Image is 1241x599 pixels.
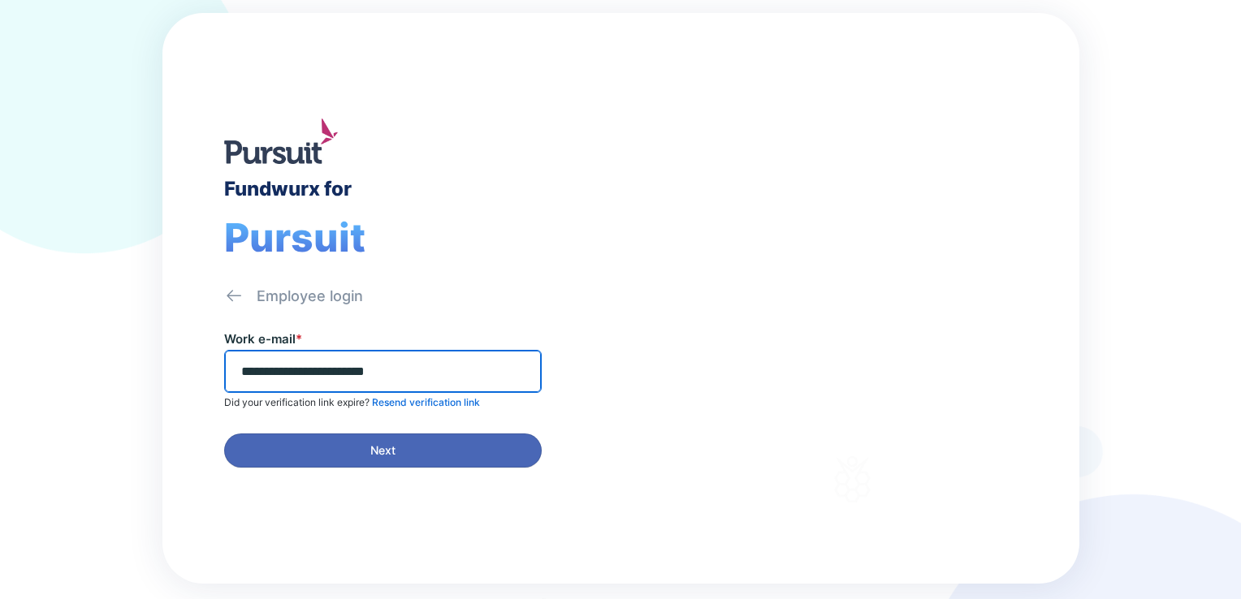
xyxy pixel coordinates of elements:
[224,213,365,261] span: Pursuit
[224,433,542,468] button: Next
[224,119,338,164] img: logo.jpg
[224,331,302,347] label: Work e-mail
[224,177,352,200] div: Fundwurx for
[224,396,480,409] p: Did your verification link expire?
[713,250,900,289] div: Fundwurx
[372,396,480,408] span: Resend verification link
[713,228,841,243] div: Welcome to
[713,322,992,368] div: Thank you for choosing Fundwurx as your partner in driving positive social impact!
[370,442,396,459] span: Next
[257,287,363,306] div: Employee login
